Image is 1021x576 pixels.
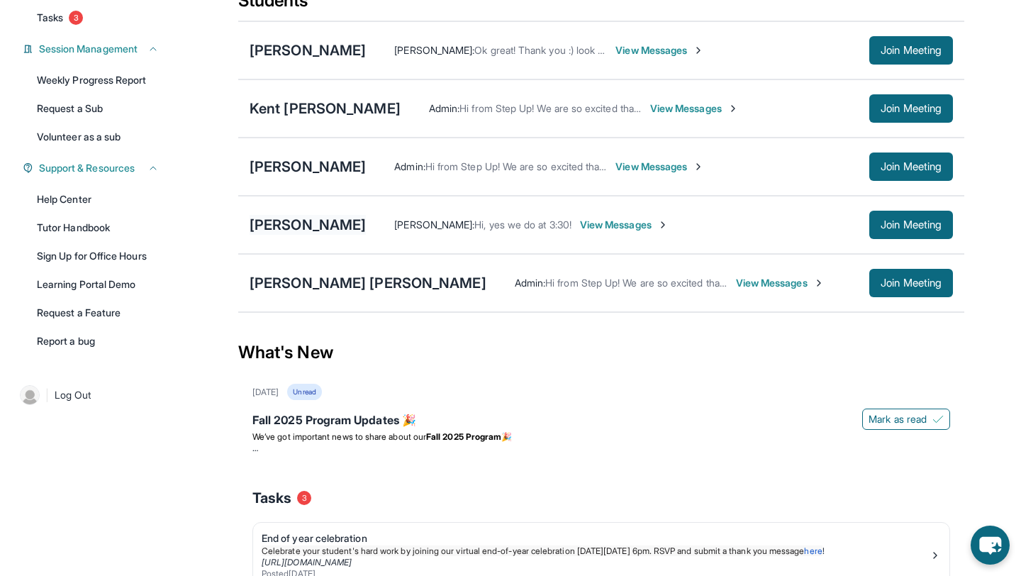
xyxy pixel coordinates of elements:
[881,104,942,113] span: Join Meeting
[474,218,571,231] span: Hi, yes we do at 3:30!
[55,388,91,402] span: Log Out
[297,491,311,505] span: 3
[813,277,825,289] img: Chevron-Right
[971,526,1010,565] button: chat-button
[580,218,669,232] span: View Messages
[262,545,804,556] span: Celebrate your student's hard work by joining our virtual end-of-year celebration [DATE][DATE] 6p...
[252,488,291,508] span: Tasks
[869,94,953,123] button: Join Meeting
[252,431,426,442] span: We’ve got important news to share about our
[250,157,366,177] div: [PERSON_NAME]
[881,46,942,55] span: Join Meeting
[28,300,167,326] a: Request a Feature
[28,67,167,93] a: Weekly Progress Report
[28,328,167,354] a: Report a bug
[45,387,49,404] span: |
[869,36,953,65] button: Join Meeting
[28,243,167,269] a: Sign Up for Office Hours
[262,557,352,567] a: [URL][DOMAIN_NAME]
[28,96,167,121] a: Request a Sub
[869,211,953,239] button: Join Meeting
[252,387,279,398] div: [DATE]
[881,162,942,171] span: Join Meeting
[727,103,739,114] img: Chevron-Right
[262,545,930,557] p: !
[657,219,669,231] img: Chevron-Right
[238,321,964,384] div: What's New
[869,269,953,297] button: Join Meeting
[39,42,138,56] span: Session Management
[33,161,159,175] button: Support & Resources
[394,44,474,56] span: [PERSON_NAME] :
[515,277,545,289] span: Admin :
[28,187,167,212] a: Help Center
[20,385,40,405] img: user-img
[862,409,950,430] button: Mark as read
[869,412,927,426] span: Mark as read
[869,153,953,181] button: Join Meeting
[250,215,366,235] div: [PERSON_NAME]
[693,45,704,56] img: Chevron-Right
[693,161,704,172] img: Chevron-Right
[28,215,167,240] a: Tutor Handbook
[804,545,822,556] a: here
[28,5,167,31] a: Tasks3
[474,44,721,56] span: Ok great! Thank you :) look forward to seeing you then!
[736,276,825,290] span: View Messages
[33,42,159,56] button: Session Management
[394,218,474,231] span: [PERSON_NAME] :
[287,384,321,400] div: Unread
[615,160,704,174] span: View Messages
[429,102,459,114] span: Admin :
[69,11,83,25] span: 3
[394,160,425,172] span: Admin :
[881,279,942,287] span: Join Meeting
[881,221,942,229] span: Join Meeting
[250,99,401,118] div: Kent [PERSON_NAME]
[501,431,512,442] span: 🎉
[14,380,167,411] a: |Log Out
[932,414,944,425] img: Mark as read
[615,43,704,57] span: View Messages
[250,273,486,293] div: [PERSON_NAME] [PERSON_NAME]
[252,411,950,431] div: Fall 2025 Program Updates 🎉
[250,40,366,60] div: [PERSON_NAME]
[28,272,167,297] a: Learning Portal Demo
[426,431,501,442] strong: Fall 2025 Program
[28,124,167,150] a: Volunteer as a sub
[39,161,135,175] span: Support & Resources
[650,101,739,116] span: View Messages
[262,531,930,545] div: End of year celebration
[37,11,63,25] span: Tasks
